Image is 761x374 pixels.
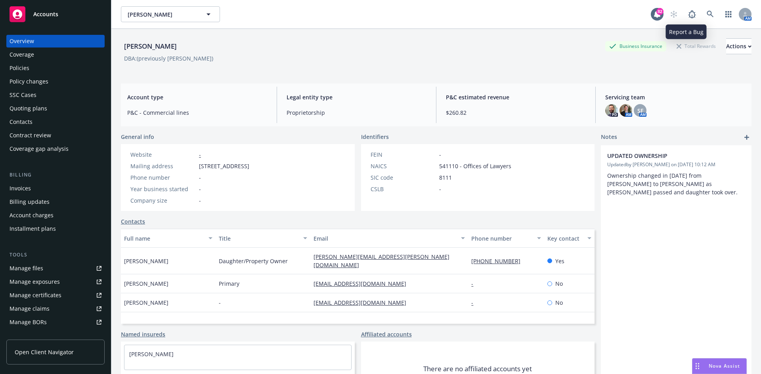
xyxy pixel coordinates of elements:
[547,234,583,243] div: Key contact
[10,129,51,142] div: Contract review
[121,6,220,22] button: [PERSON_NAME]
[219,257,288,265] span: Daughter/Property Owner
[446,93,586,101] span: P&C estimated revenue
[6,142,105,155] a: Coverage gap analysis
[605,41,666,51] div: Business Insurance
[439,185,441,193] span: -
[684,6,700,22] a: Report a Bug
[471,280,480,287] a: -
[721,6,736,22] a: Switch app
[314,234,456,243] div: Email
[726,38,751,54] button: Actions
[199,196,201,205] span: -
[127,93,267,101] span: Account type
[124,257,168,265] span: [PERSON_NAME]
[692,359,702,374] div: Drag to move
[6,196,105,208] a: Billing updates
[10,262,43,275] div: Manage files
[361,330,412,338] a: Affiliated accounts
[601,145,751,203] div: UPDATED OWNERSHIPUpdatedby [PERSON_NAME] on [DATE] 10:12 AMOwnership changed in [DATE] from [PERS...
[130,162,196,170] div: Mailing address
[121,133,154,141] span: General info
[607,172,738,196] span: Ownership changed in [DATE] from [PERSON_NAME] to [PERSON_NAME] as [PERSON_NAME] passed and daugh...
[6,316,105,328] a: Manage BORs
[130,173,196,182] div: Phone number
[314,253,449,269] a: [PERSON_NAME][EMAIL_ADDRESS][PERSON_NAME][DOMAIN_NAME]
[471,257,527,265] a: [PHONE_NUMBER]
[219,298,221,307] span: -
[726,39,751,54] div: Actions
[6,102,105,115] a: Quoting plans
[10,89,36,101] div: SSC Cases
[314,299,413,306] a: [EMAIL_ADDRESS][DOMAIN_NAME]
[287,108,426,117] span: Proprietorship
[709,363,740,369] span: Nova Assist
[10,316,47,328] div: Manage BORs
[199,162,249,170] span: [STREET_ADDRESS]
[15,348,74,356] span: Open Client Navigator
[439,150,441,159] span: -
[10,35,34,47] div: Overview
[555,279,563,288] span: No
[544,229,595,248] button: Key contact
[371,185,436,193] div: CSLB
[6,89,105,101] a: SSC Cases
[10,289,61,302] div: Manage certificates
[605,104,618,117] img: photo
[33,11,58,17] span: Accounts
[130,196,196,205] div: Company size
[10,102,47,115] div: Quoting plans
[121,217,145,226] a: Contacts
[702,6,718,22] a: Search
[129,350,174,358] a: [PERSON_NAME]
[287,93,426,101] span: Legal entity type
[656,8,663,15] div: 82
[130,150,196,159] div: Website
[10,116,33,128] div: Contacts
[439,162,511,170] span: 541110 - Offices of Lawyers
[121,229,216,248] button: Full name
[605,93,745,101] span: Servicing team
[10,62,29,74] div: Policies
[10,329,70,342] div: Summary of insurance
[555,298,563,307] span: No
[6,329,105,342] a: Summary of insurance
[124,54,213,63] div: DBA: (previously [PERSON_NAME])
[6,35,105,47] a: Overview
[124,279,168,288] span: [PERSON_NAME]
[620,104,632,117] img: photo
[471,299,480,306] a: -
[6,289,105,302] a: Manage certificates
[742,133,751,142] a: add
[199,151,201,158] a: -
[361,133,389,141] span: Identifiers
[10,196,50,208] div: Billing updates
[310,229,468,248] button: Email
[10,48,34,61] div: Coverage
[423,364,532,374] span: There are no affiliated accounts yet
[10,209,54,222] div: Account charges
[666,6,682,22] a: Start snowing
[127,108,267,117] span: P&C - Commercial lines
[673,41,720,51] div: Total Rewards
[6,48,105,61] a: Coverage
[6,129,105,142] a: Contract review
[121,41,180,51] div: [PERSON_NAME]
[10,275,60,288] div: Manage exposures
[446,108,586,117] span: $260.82
[219,279,239,288] span: Primary
[371,162,436,170] div: NAICS
[555,257,564,265] span: Yes
[10,142,69,155] div: Coverage gap analysis
[6,275,105,288] a: Manage exposures
[468,229,544,248] button: Phone number
[121,330,165,338] a: Named insureds
[314,280,413,287] a: [EMAIL_ADDRESS][DOMAIN_NAME]
[371,150,436,159] div: FEIN
[607,161,745,168] span: Updated by [PERSON_NAME] on [DATE] 10:12 AM
[10,75,48,88] div: Policy changes
[6,251,105,259] div: Tools
[6,171,105,179] div: Billing
[6,182,105,195] a: Invoices
[199,173,201,182] span: -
